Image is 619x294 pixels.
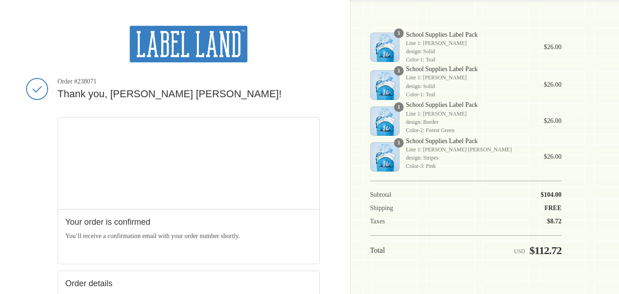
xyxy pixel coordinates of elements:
[66,278,189,289] h2: Order details
[66,231,312,241] p: You’ll receive a confirmation email with your order number shortly.
[406,118,531,126] span: design: Border
[58,88,320,101] h2: Thank you, [PERSON_NAME] [PERSON_NAME]!
[370,246,385,254] span: Total
[406,145,531,154] span: Line 1: [PERSON_NAME] [PERSON_NAME]
[66,217,312,227] h2: Your order is confirmed
[406,73,531,82] span: Line 1: [PERSON_NAME]
[406,55,531,64] span: Color-1: Teal
[370,191,426,199] th: Subtotal
[370,212,426,226] th: Taxes
[406,162,531,170] span: Color-3: Pink
[544,205,561,211] span: Free
[406,65,531,73] span: School Supplies Label Pack
[394,138,404,148] span: 1
[406,110,531,118] span: Line 1: [PERSON_NAME]
[530,244,562,256] span: $112.72
[370,106,400,136] img: School supplies label pack
[58,117,320,209] iframe: Google map displaying pin point of shipping address: Spring Valley, New York
[130,26,247,62] img: Label Land
[370,33,400,62] img: School supplies label pack
[394,66,404,76] span: 1
[544,117,562,124] span: $26.00
[406,82,531,90] span: design: Solid
[394,102,404,112] span: 1
[370,70,400,100] img: School supplies label pack
[541,191,562,198] span: $104.00
[406,126,531,134] span: Color-2: Forest Green
[547,218,562,225] span: $8.72
[406,154,531,162] span: design: Stripes
[58,78,320,86] span: Order #238071
[544,44,562,50] span: $26.00
[406,137,531,145] span: School Supplies Label Pack
[370,142,400,172] img: School supplies label pack
[370,205,394,211] span: Shipping
[544,153,562,160] span: $26.00
[406,39,531,47] span: Line 1: [PERSON_NAME]
[406,47,531,55] span: design: Solid
[406,101,531,109] span: School Supplies Label Pack
[544,81,562,88] span: $26.00
[394,28,404,38] span: 1
[406,90,531,99] span: Color-1: Teal
[406,31,531,39] span: School Supplies Label Pack
[514,248,525,255] span: USD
